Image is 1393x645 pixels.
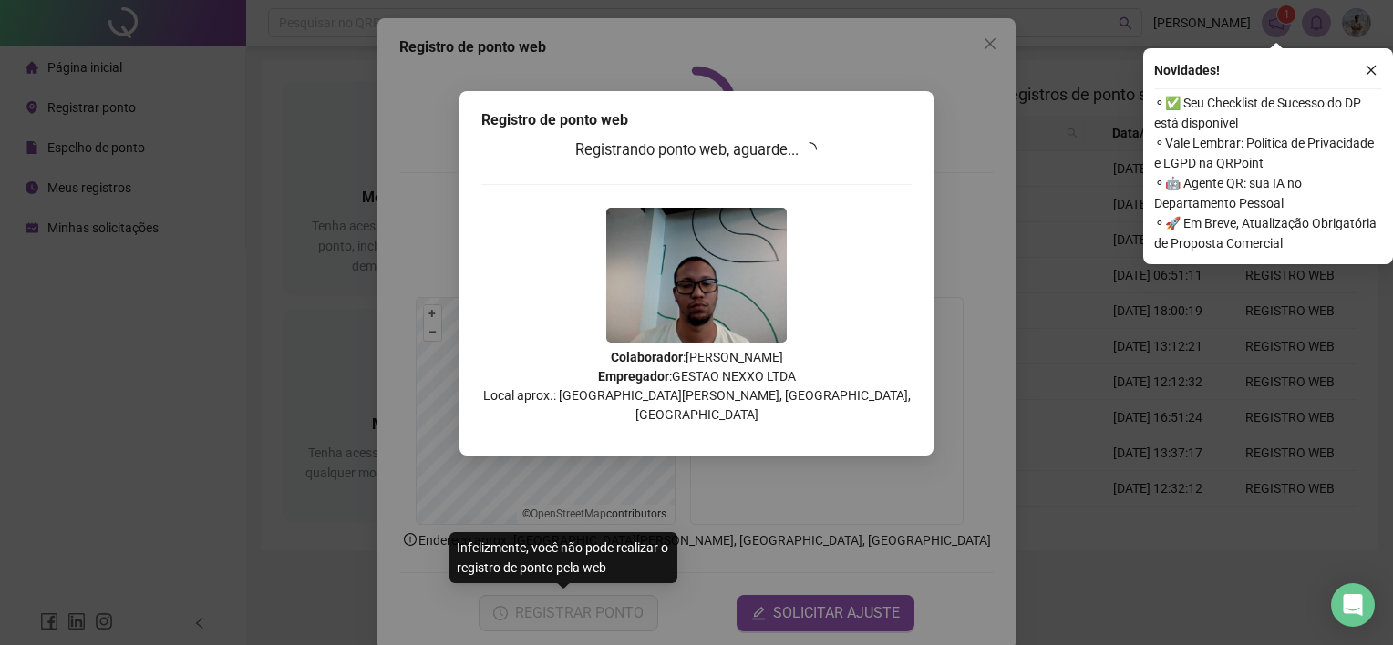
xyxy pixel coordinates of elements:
[1154,173,1382,213] span: ⚬ 🤖 Agente QR: sua IA no Departamento Pessoal
[1365,64,1378,77] span: close
[449,532,677,583] div: Infelizmente, você não pode realizar o registro de ponto pela web
[481,138,912,162] h3: Registrando ponto web, aguarde...
[1154,213,1382,253] span: ⚬ 🚀 Em Breve, Atualização Obrigatória de Proposta Comercial
[1154,93,1382,133] span: ⚬ ✅ Seu Checklist de Sucesso do DP está disponível
[598,369,669,384] strong: Empregador
[481,348,912,425] p: : [PERSON_NAME] : GESTAO NEXXO LTDA Local aprox.: [GEOGRAPHIC_DATA][PERSON_NAME], [GEOGRAPHIC_DAT...
[606,208,787,343] img: Z
[1154,133,1382,173] span: ⚬ Vale Lembrar: Política de Privacidade e LGPD na QRPoint
[1154,60,1220,80] span: Novidades !
[1331,583,1375,627] div: Open Intercom Messenger
[481,109,912,131] div: Registro de ponto web
[611,350,683,364] strong: Colaborador
[800,139,820,159] span: loading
